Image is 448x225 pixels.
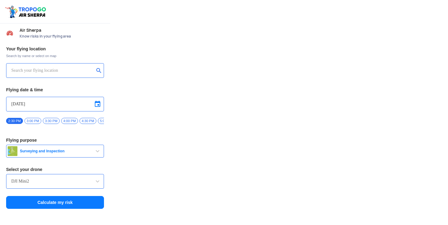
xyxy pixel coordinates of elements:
span: Know risks in your flying area [20,34,104,39]
span: Surveying and Inspection [17,149,94,154]
img: survey.png [8,146,17,156]
span: 3:00 PM [24,118,41,124]
span: Search by name or select on map [6,53,104,58]
span: 2:30 PM [6,118,23,124]
button: Surveying and Inspection [6,145,104,158]
span: 3:30 PM [43,118,60,124]
span: Air Sherpa [20,28,104,33]
span: 4:00 PM [61,118,78,124]
span: 4:30 PM [80,118,96,124]
input: Search by name or Brand [11,178,99,185]
h3: Select your drone [6,167,104,172]
img: ic_tgdronemaps.svg [5,5,48,19]
button: Calculate my risk [6,196,104,209]
h3: Your flying location [6,47,104,51]
input: Search your flying location [11,67,94,74]
h3: Flying purpose [6,138,104,142]
span: 5:00 PM [98,118,115,124]
img: Risk Scores [6,29,13,37]
h3: Flying date & time [6,88,104,92]
input: Select Date [11,100,99,108]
